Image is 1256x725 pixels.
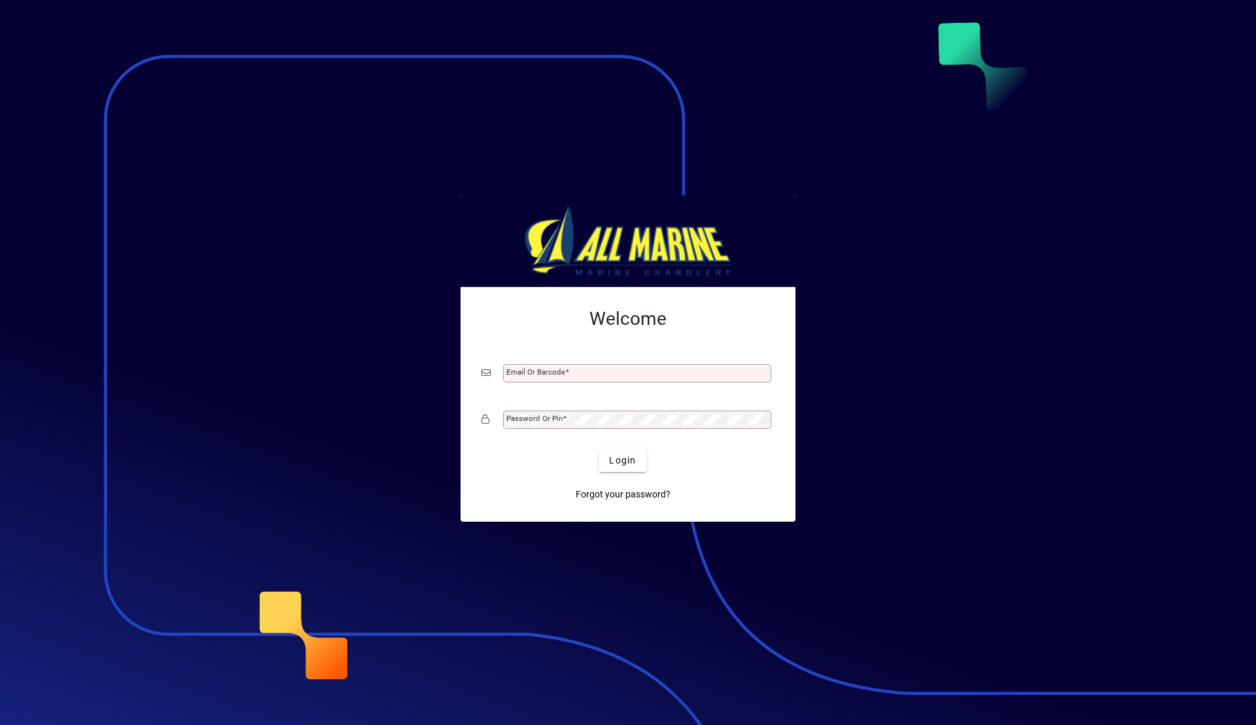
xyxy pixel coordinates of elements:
[599,448,646,472] button: Login
[506,367,565,377] mat-label: Email or Barcode
[481,308,775,330] h2: Welcome
[506,414,563,423] mat-label: Password or Pin
[609,454,636,467] span: Login
[576,488,671,501] span: Forgot your password?
[570,482,676,506] a: Forgot your password?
